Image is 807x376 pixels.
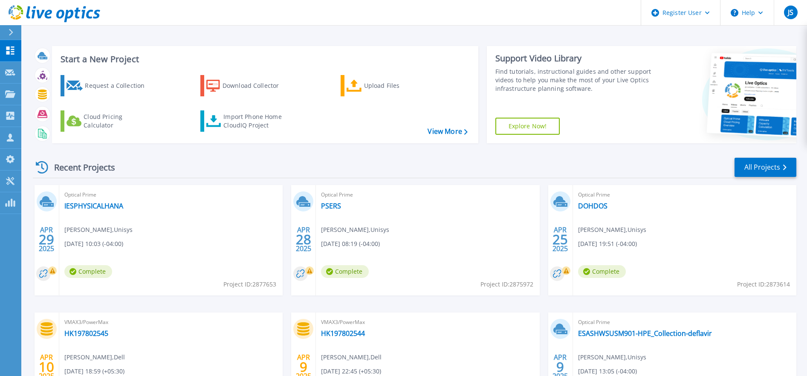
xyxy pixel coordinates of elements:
div: APR 2025 [38,224,55,255]
span: 9 [300,363,307,370]
span: [DATE] 22:45 (+05:30) [321,367,381,376]
span: [DATE] 13:05 (-04:00) [578,367,637,376]
span: 10 [39,363,54,370]
div: APR 2025 [552,224,568,255]
span: Project ID: 2877653 [223,280,276,289]
span: 28 [296,236,311,243]
span: [PERSON_NAME] , Dell [321,353,382,362]
span: Optical Prime [578,190,791,200]
span: [PERSON_NAME] , Unisys [321,225,389,234]
a: ESASHWSUSM901-HPE_Collection-deflavir [578,329,712,338]
a: All Projects [735,158,796,177]
span: Complete [64,265,112,278]
a: PSERS [321,202,341,210]
a: HK197802544 [321,329,365,338]
a: Explore Now! [495,118,560,135]
span: VMAX3/PowerMax [321,318,534,327]
span: Optical Prime [64,190,278,200]
span: Optical Prime [321,190,534,200]
span: [PERSON_NAME] , Unisys [578,353,646,362]
span: Optical Prime [578,318,791,327]
div: Upload Files [364,77,432,94]
span: [PERSON_NAME] , Dell [64,353,125,362]
a: Download Collector [200,75,295,96]
span: 25 [552,236,568,243]
a: Upload Files [341,75,436,96]
div: APR 2025 [295,224,312,255]
div: Import Phone Home CloudIQ Project [223,113,290,130]
h3: Start a New Project [61,55,467,64]
div: Download Collector [223,77,291,94]
span: Complete [578,265,626,278]
span: 29 [39,236,54,243]
div: Recent Projects [33,157,127,178]
span: Complete [321,265,369,278]
span: VMAX3/PowerMax [64,318,278,327]
a: Cloud Pricing Calculator [61,110,156,132]
span: [DATE] 08:19 (-04:00) [321,239,380,249]
span: [DATE] 18:59 (+05:30) [64,367,124,376]
div: Cloud Pricing Calculator [84,113,152,130]
span: JS [788,9,793,16]
span: 9 [556,363,564,370]
div: Find tutorials, instructional guides and other support videos to help you make the most of your L... [495,67,653,93]
span: [DATE] 19:51 (-04:00) [578,239,637,249]
div: Request a Collection [85,77,153,94]
span: [PERSON_NAME] , Unisys [578,225,646,234]
a: DOHDOS [578,202,607,210]
span: Project ID: 2875972 [480,280,533,289]
a: HK197802545 [64,329,108,338]
a: IESPHYSICALHANA [64,202,123,210]
a: View More [428,127,467,136]
a: Request a Collection [61,75,156,96]
span: Project ID: 2873614 [737,280,790,289]
span: [DATE] 10:03 (-04:00) [64,239,123,249]
div: Support Video Library [495,53,653,64]
span: [PERSON_NAME] , Unisys [64,225,133,234]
